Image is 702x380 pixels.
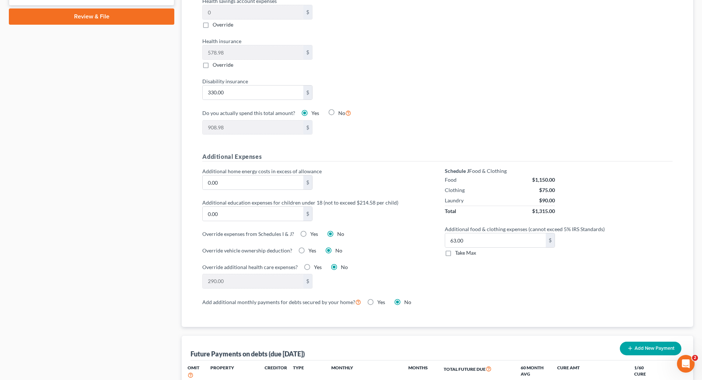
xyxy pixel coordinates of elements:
iframe: Intercom live chat [677,355,695,373]
div: $ [303,207,312,221]
label: Add additional monthly payments for debts secured by your home? [202,297,361,306]
label: Override expenses from Schedules I & J? [202,230,294,238]
span: Yes [311,110,319,116]
div: $ [303,45,312,59]
div: $ [546,233,555,247]
label: Health insurance [199,37,434,45]
label: Do you actually spend this total amount? [202,109,295,117]
div: Total [445,208,456,215]
input: 0.00 [203,45,303,59]
span: Override [213,62,233,68]
div: $1,315.00 [532,208,555,215]
div: $1,150.00 [532,176,555,184]
div: Laundry [445,197,464,204]
strong: Schedule J [445,168,469,174]
span: Override [213,21,233,28]
label: Override vehicle ownership deduction? [202,247,292,254]
button: Add New Payment [620,342,681,355]
input: 0.00 [445,233,546,247]
span: No [341,264,348,270]
div: Future Payments on debts (due [DATE]) [191,349,305,358]
label: Additional home energy costs in excess of allowance [199,167,434,175]
span: No [404,299,411,305]
label: Additional education expenses for children under 18 (not to exceed $214.58 per child) [199,199,434,206]
div: Food [445,176,457,184]
label: Additional food & clothing expenses (cannot exceed 5% IRS Standards) [441,225,676,233]
span: Yes [308,247,316,254]
div: $90.00 [539,197,555,204]
div: $ [303,5,312,19]
div: $ [303,175,312,189]
span: 2 [692,355,698,361]
a: Review & File [9,8,174,25]
h5: Additional Expenses [202,152,673,161]
input: 0.00 [203,207,303,221]
span: Take Max [455,250,476,256]
label: Override additional health care expenses? [202,263,298,271]
span: Yes [314,264,322,270]
span: No [338,110,345,116]
div: $ [303,121,312,135]
span: Yes [310,231,318,237]
input: 0.00 [203,274,303,288]
div: Food & Clothing [445,167,555,175]
input: 0.00 [203,175,303,189]
input: 0.00 [203,86,303,100]
div: $ [303,274,312,288]
div: $75.00 [539,186,555,194]
div: $ [303,86,312,100]
span: No [337,231,344,237]
label: Disability insurance [199,77,434,85]
span: No [335,247,342,254]
div: Clothing [445,186,465,194]
span: Yes [377,299,385,305]
input: 0.00 [203,5,303,19]
input: 0.00 [203,121,303,135]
